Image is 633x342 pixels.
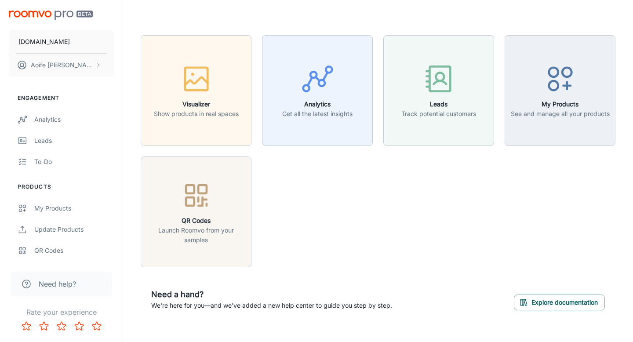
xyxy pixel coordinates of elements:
[141,207,251,215] a: QR CodesLaunch Roomvo from your samples
[88,317,105,335] button: Rate 5 star
[9,54,114,76] button: Aoife [PERSON_NAME]
[18,317,35,335] button: Rate 1 star
[154,109,239,119] p: Show products in real spaces
[9,30,114,53] button: [DOMAIN_NAME]
[262,85,373,94] a: AnalyticsGet all the latest insights
[18,37,70,47] p: [DOMAIN_NAME]
[7,307,116,317] p: Rate your experience
[34,225,114,234] div: Update Products
[383,85,494,94] a: LeadsTrack potential customers
[282,99,353,109] h6: Analytics
[141,156,251,267] button: QR CodesLaunch Roomvo from your samples
[53,317,70,335] button: Rate 3 star
[151,301,392,310] p: We're here for you—and we've added a new help center to guide you step by step.
[34,115,114,124] div: Analytics
[514,297,605,306] a: Explore documentation
[146,216,246,226] h6: QR Codes
[34,157,114,167] div: To-do
[141,35,251,146] button: VisualizerShow products in real spaces
[154,99,239,109] h6: Visualizer
[514,295,605,310] button: Explore documentation
[39,279,76,289] span: Need help?
[401,109,476,119] p: Track potential customers
[34,204,114,213] div: My Products
[9,11,93,20] img: Roomvo PRO Beta
[262,35,373,146] button: AnalyticsGet all the latest insights
[401,99,476,109] h6: Leads
[70,317,88,335] button: Rate 4 star
[282,109,353,119] p: Get all the latest insights
[34,136,114,146] div: Leads
[146,226,246,245] p: Launch Roomvo from your samples
[383,35,494,146] button: LeadsTrack potential customers
[511,109,610,119] p: See and manage all your products
[151,288,392,301] h6: Need a hand?
[34,246,114,255] div: QR Codes
[35,317,53,335] button: Rate 2 star
[505,35,615,146] button: My ProductsSee and manage all your products
[511,99,610,109] h6: My Products
[505,85,615,94] a: My ProductsSee and manage all your products
[31,60,93,70] p: Aoife [PERSON_NAME]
